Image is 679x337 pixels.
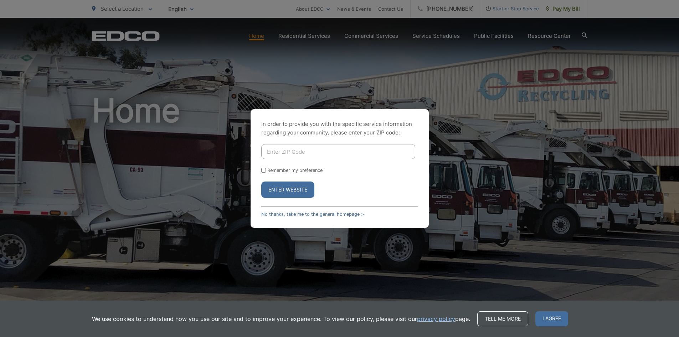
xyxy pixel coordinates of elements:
[417,315,455,323] a: privacy policy
[92,315,470,323] p: We use cookies to understand how you use our site and to improve your experience. To view our pol...
[261,120,418,137] p: In order to provide you with the specific service information regarding your community, please en...
[535,311,568,326] span: I agree
[261,211,364,217] a: No thanks, take me to the general homepage >
[261,182,314,198] button: Enter Website
[267,168,323,173] label: Remember my preference
[477,311,528,326] a: Tell me more
[261,144,415,159] input: Enter ZIP Code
